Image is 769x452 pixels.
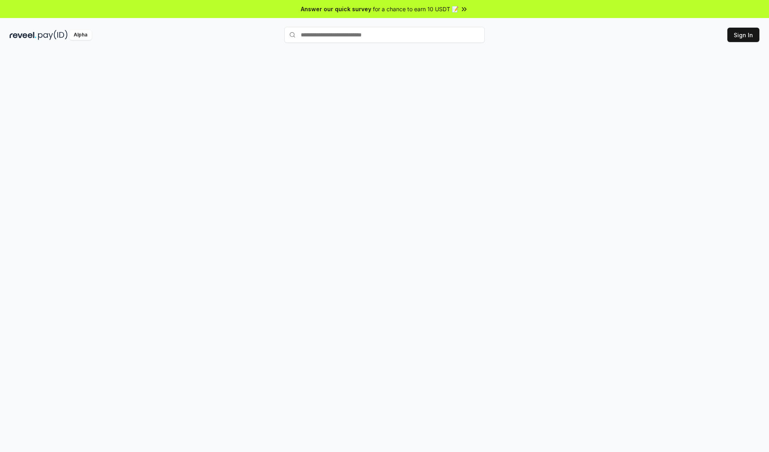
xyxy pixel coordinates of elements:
div: Alpha [69,30,92,40]
span: for a chance to earn 10 USDT 📝 [373,5,459,13]
img: reveel_dark [10,30,36,40]
button: Sign In [727,28,759,42]
span: Answer our quick survey [301,5,371,13]
img: pay_id [38,30,68,40]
